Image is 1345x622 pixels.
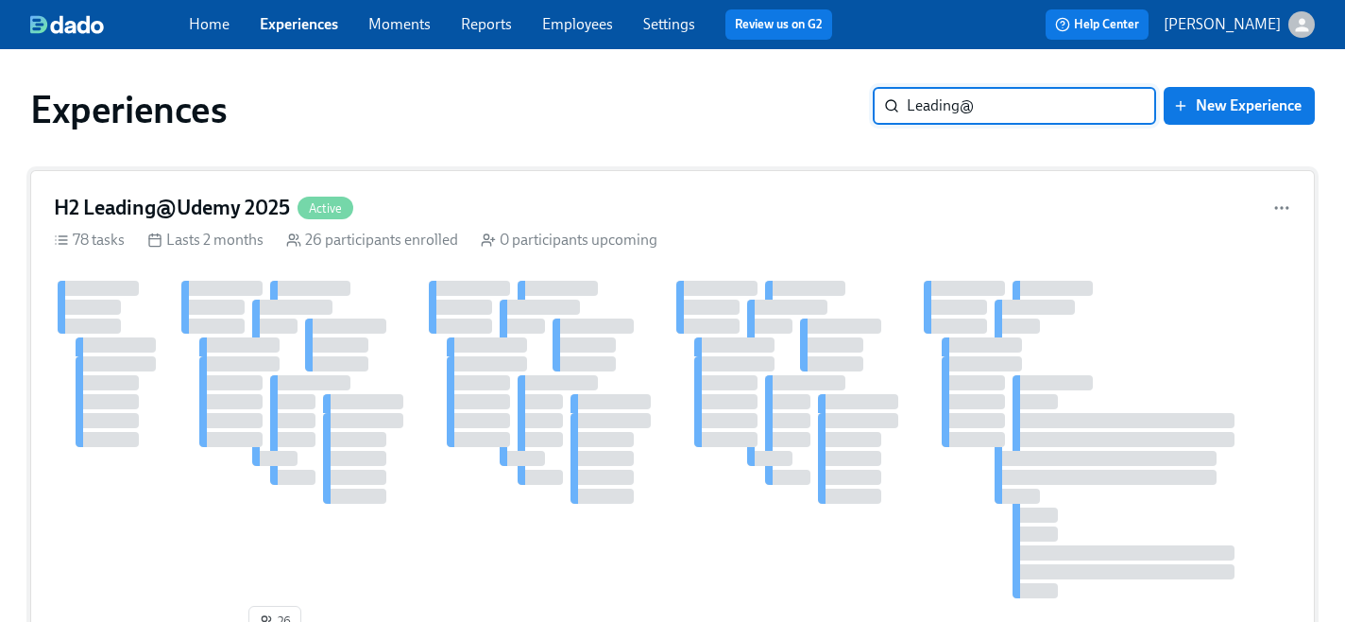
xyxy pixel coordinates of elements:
a: Home [189,15,230,33]
a: Moments [368,15,431,33]
a: Employees [542,15,613,33]
div: 0 participants upcoming [481,230,657,251]
img: dado [30,15,104,34]
button: New Experience [1164,87,1315,125]
button: Help Center [1046,9,1149,40]
h1: Experiences [30,87,228,132]
a: Reports [461,15,512,33]
div: 26 participants enrolled [286,230,458,251]
a: Review us on G2 [735,15,823,34]
button: [PERSON_NAME] [1164,11,1315,38]
span: New Experience [1177,96,1302,115]
a: Experiences [260,15,338,33]
a: dado [30,15,189,34]
button: Review us on G2 [725,9,832,40]
a: Settings [643,15,695,33]
h4: H2 Leading@Udemy 2025 [54,194,290,222]
span: Active [298,201,353,216]
input: Search by name [907,87,1156,125]
span: Help Center [1055,15,1139,34]
div: 78 tasks [54,230,125,251]
div: Lasts 2 months [147,230,264,251]
p: [PERSON_NAME] [1164,14,1281,35]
